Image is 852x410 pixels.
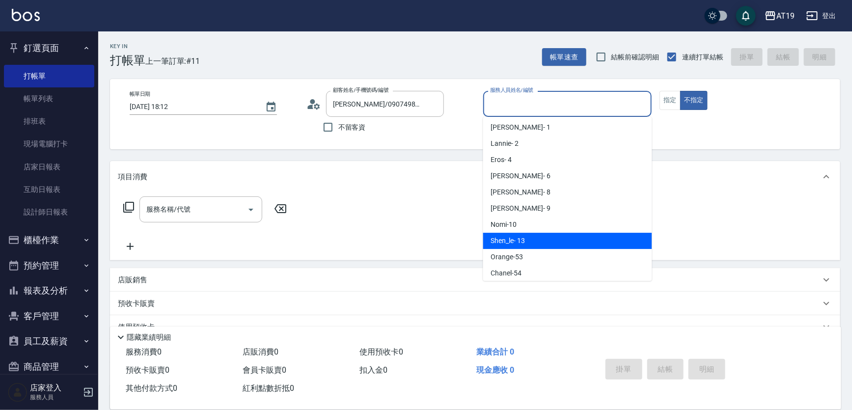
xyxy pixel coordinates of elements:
[4,87,94,110] a: 帳單列表
[118,322,155,332] p: 使用預收卡
[259,95,283,119] button: Choose date, selected date is 2025-09-11
[4,253,94,278] button: 預約管理
[145,55,200,67] span: 上一筆訂單:#11
[126,365,169,375] span: 預收卡販賣 0
[110,292,840,315] div: 預收卡販賣
[110,54,145,67] h3: 打帳單
[4,35,94,61] button: 釘選頁面
[126,347,162,356] span: 服務消費 0
[118,299,155,309] p: 預收卡販賣
[4,303,94,329] button: 客戶管理
[491,268,522,278] span: Chanel -54
[4,110,94,133] a: 排班表
[4,65,94,87] a: 打帳單
[680,91,708,110] button: 不指定
[491,219,517,230] span: Nomi -10
[542,48,586,66] button: 帳單速查
[491,171,550,181] span: [PERSON_NAME] - 6
[127,332,171,343] p: 隱藏業績明細
[4,278,94,303] button: 報表及分析
[611,52,660,62] span: 結帳前確認明細
[476,347,514,356] span: 業績合計 0
[490,86,533,94] label: 服務人員姓名/編號
[110,315,840,339] div: 使用預收卡
[660,91,681,110] button: 指定
[4,201,94,223] a: 設計師日報表
[118,275,147,285] p: 店販銷售
[761,6,798,26] button: AT19
[736,6,756,26] button: save
[4,354,94,380] button: 商品管理
[491,252,523,262] span: Orange -53
[243,347,278,356] span: 店販消費 0
[126,383,177,393] span: 其他付款方式 0
[12,9,40,21] img: Logo
[4,178,94,201] a: 互助日報表
[243,383,294,393] span: 紅利點數折抵 0
[491,155,512,165] span: Eros - 4
[476,365,514,375] span: 現金應收 0
[491,236,525,246] span: Shen_le - 13
[338,122,366,133] span: 不留客資
[4,328,94,354] button: 員工及薪資
[118,172,147,182] p: 項目消費
[4,227,94,253] button: 櫃檯作業
[110,268,840,292] div: 店販銷售
[491,138,519,149] span: Lannie - 2
[30,393,80,402] p: 服務人員
[776,10,795,22] div: AT19
[30,383,80,393] h5: 店家登入
[491,203,550,214] span: [PERSON_NAME] - 9
[130,99,255,115] input: YYYY/MM/DD hh:mm
[4,156,94,178] a: 店家日報表
[243,202,259,218] button: Open
[8,383,27,402] img: Person
[491,122,550,133] span: [PERSON_NAME] - 1
[802,7,840,25] button: 登出
[682,52,723,62] span: 連續打單結帳
[359,347,403,356] span: 使用預收卡 0
[491,187,550,197] span: [PERSON_NAME] - 8
[110,43,145,50] h2: Key In
[110,161,840,192] div: 項目消費
[243,365,286,375] span: 會員卡販賣 0
[4,133,94,155] a: 現場電腦打卡
[130,90,150,98] label: 帳單日期
[359,365,387,375] span: 扣入金 0
[333,86,389,94] label: 顧客姓名/手機號碼/編號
